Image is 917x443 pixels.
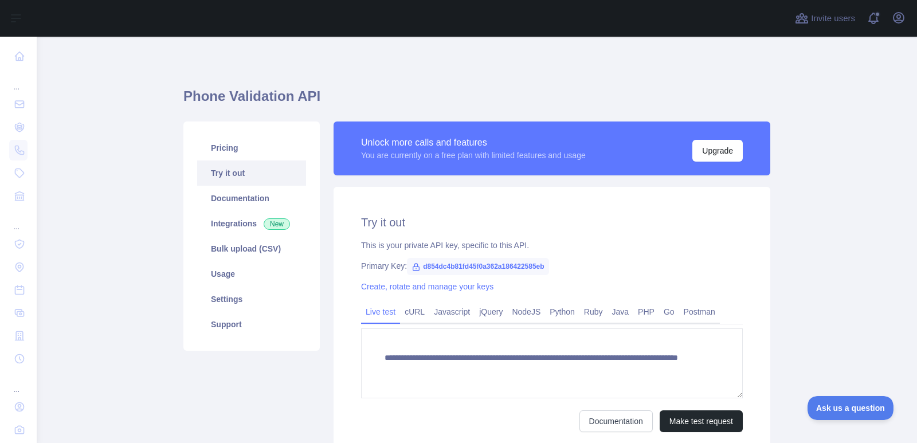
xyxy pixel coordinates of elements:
[659,303,679,321] a: Go
[361,303,400,321] a: Live test
[400,303,429,321] a: cURL
[197,186,306,211] a: Documentation
[197,261,306,287] a: Usage
[197,135,306,160] a: Pricing
[9,371,28,394] div: ...
[475,303,507,321] a: jQuery
[793,9,857,28] button: Invite users
[579,410,653,432] a: Documentation
[660,410,743,432] button: Make test request
[429,303,475,321] a: Javascript
[361,136,586,150] div: Unlock more calls and features
[197,211,306,236] a: Integrations New
[811,12,855,25] span: Invite users
[197,312,306,337] a: Support
[507,303,545,321] a: NodeJS
[197,236,306,261] a: Bulk upload (CSV)
[361,214,743,230] h2: Try it out
[264,218,290,230] span: New
[679,303,720,321] a: Postman
[808,396,894,420] iframe: Toggle Customer Support
[545,303,579,321] a: Python
[361,240,743,251] div: This is your private API key, specific to this API.
[197,287,306,312] a: Settings
[197,160,306,186] a: Try it out
[183,87,770,115] h1: Phone Validation API
[692,140,743,162] button: Upgrade
[608,303,634,321] a: Java
[407,258,549,275] span: d854dc4b81fd45f0a362a186422585eb
[361,260,743,272] div: Primary Key:
[361,282,493,291] a: Create, rotate and manage your keys
[633,303,659,321] a: PHP
[579,303,608,321] a: Ruby
[9,69,28,92] div: ...
[361,150,586,161] div: You are currently on a free plan with limited features and usage
[9,209,28,232] div: ...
